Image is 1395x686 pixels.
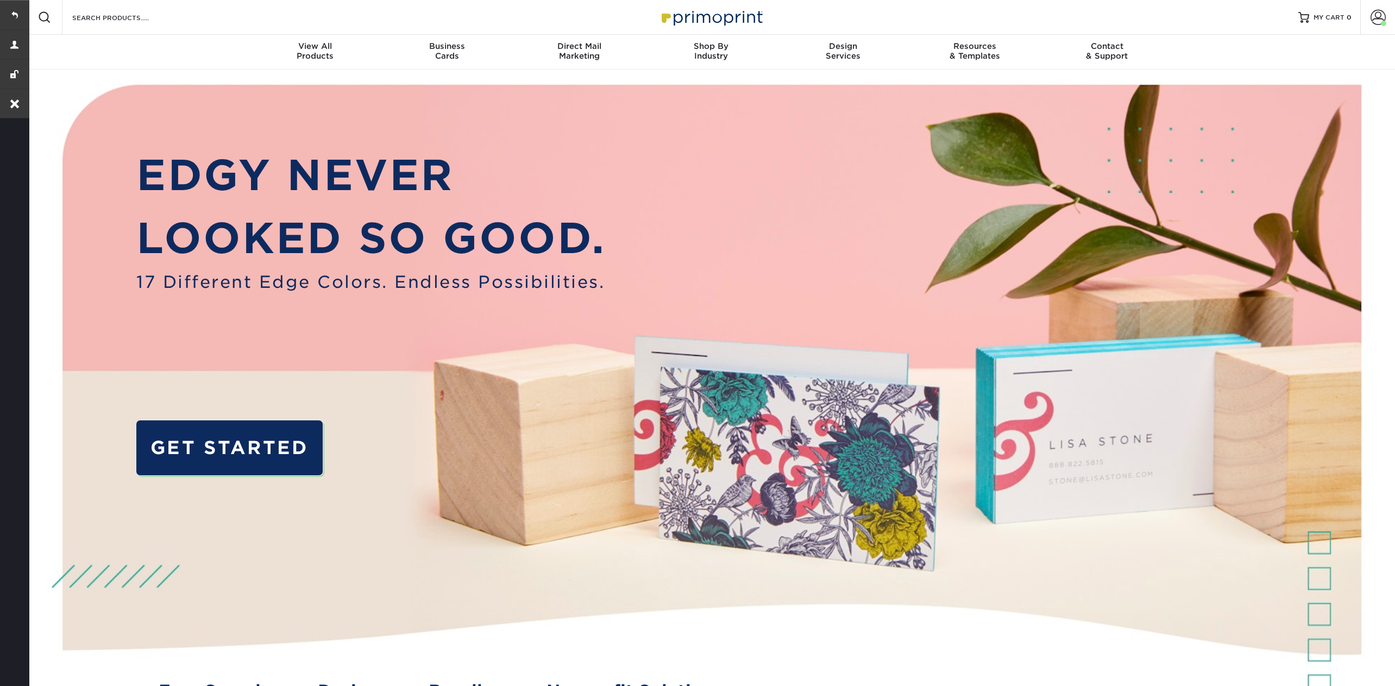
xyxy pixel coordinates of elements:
p: EDGY NEVER [136,144,606,207]
div: Services [777,41,909,61]
span: 17 Different Edge Colors. Endless Possibilities. [136,269,606,294]
p: LOOKED SO GOOD. [136,207,606,270]
span: Contact [1041,41,1173,51]
div: Products [249,41,381,61]
span: View All [249,41,381,51]
a: GET STARTED [136,420,322,475]
span: Shop By [645,41,777,51]
a: Direct MailMarketing [513,35,645,70]
img: Primoprint [657,5,765,29]
div: Marketing [513,41,645,61]
span: Business [381,41,513,51]
div: Industry [645,41,777,61]
a: Shop ByIndustry [645,35,777,70]
span: MY CART [1314,13,1344,22]
span: Design [777,41,909,51]
a: BusinessCards [381,35,513,70]
a: Contact& Support [1041,35,1173,70]
a: View AllProducts [249,35,381,70]
span: Direct Mail [513,41,645,51]
div: Cards [381,41,513,61]
span: Resources [909,41,1041,51]
input: SEARCH PRODUCTS..... [71,11,177,24]
a: DesignServices [777,35,909,70]
a: Resources& Templates [909,35,1041,70]
span: 0 [1347,14,1352,21]
div: & Templates [909,41,1041,61]
div: & Support [1041,41,1173,61]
